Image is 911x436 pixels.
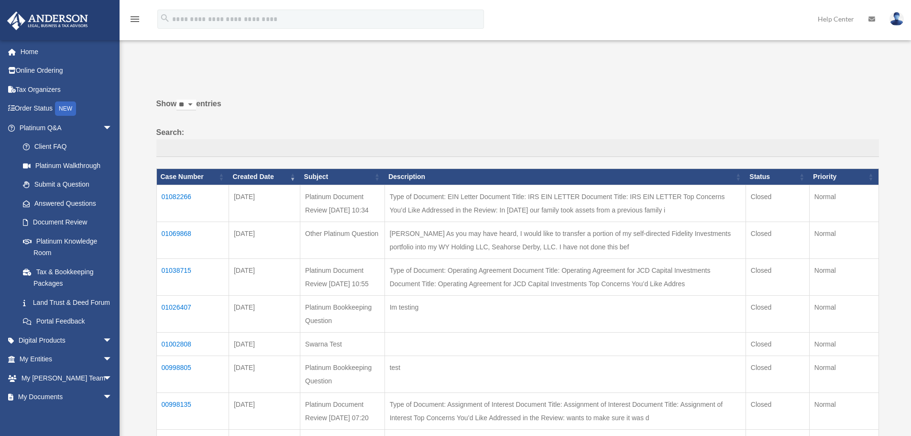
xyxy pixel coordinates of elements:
td: 01002808 [156,332,229,356]
td: Normal [809,258,878,295]
select: Showentries [176,100,196,111]
td: Type of Document: Operating Agreement Document Title: Operating Agreement for JCD Capital Investm... [384,258,746,295]
td: Closed [746,332,809,356]
a: Online Ordering [7,61,127,80]
a: Answered Questions [13,194,117,213]
a: Submit a Question [13,175,122,194]
a: Land Trust & Deed Forum [13,293,122,312]
td: Closed [746,356,809,392]
a: Home [7,42,127,61]
td: Platinum Bookkeeping Question [300,356,385,392]
img: Anderson Advisors Platinum Portal [4,11,91,30]
a: Portal Feedback [13,312,122,331]
td: [DATE] [229,392,300,429]
a: My Entitiesarrow_drop_down [7,350,127,369]
span: arrow_drop_down [103,118,122,138]
td: 01082266 [156,185,229,222]
span: arrow_drop_down [103,388,122,407]
td: Closed [746,295,809,332]
td: Normal [809,356,878,392]
label: Search: [156,126,879,157]
th: Description: activate to sort column ascending [384,169,746,185]
i: menu [129,13,141,25]
a: My Documentsarrow_drop_down [7,388,127,407]
td: Normal [809,332,878,356]
div: NEW [55,101,76,116]
a: Tax Organizers [7,80,127,99]
a: Platinum Walkthrough [13,156,122,175]
th: Case Number: activate to sort column ascending [156,169,229,185]
td: 00998805 [156,356,229,392]
td: Closed [746,258,809,295]
td: 00998135 [156,392,229,429]
td: Closed [746,222,809,258]
th: Status: activate to sort column ascending [746,169,809,185]
a: Order StatusNEW [7,99,127,119]
td: Normal [809,392,878,429]
td: Closed [746,392,809,429]
td: [PERSON_NAME] As you may have heard, I would like to transfer a portion of my self-directed Fidel... [384,222,746,258]
td: Normal [809,295,878,332]
td: Platinum Document Review [DATE] 10:34 [300,185,385,222]
span: arrow_drop_down [103,331,122,350]
td: Type of Document: Assignment of Interest Document Title: Assignment of Interest Document Title: A... [384,392,746,429]
td: 01069868 [156,222,229,258]
td: [DATE] [229,356,300,392]
th: Created Date: activate to sort column ascending [229,169,300,185]
td: Type of Document: EIN Letter Document Title: IRS EIN LETTER Document Title: IRS EIN LETTER Top Co... [384,185,746,222]
a: menu [129,17,141,25]
td: 01026407 [156,295,229,332]
th: Priority: activate to sort column ascending [809,169,878,185]
label: Show entries [156,97,879,120]
td: Platinum Document Review [DATE] 07:20 [300,392,385,429]
td: Closed [746,185,809,222]
td: [DATE] [229,222,300,258]
td: 01038715 [156,258,229,295]
td: test [384,356,746,392]
th: Subject: activate to sort column ascending [300,169,385,185]
a: Tax & Bookkeeping Packages [13,262,122,293]
i: search [160,13,170,23]
a: Document Review [13,213,122,232]
td: Normal [809,222,878,258]
a: Client FAQ [13,137,122,157]
img: User Pic [889,12,904,26]
input: Search: [156,139,879,157]
span: arrow_drop_down [103,369,122,388]
td: [DATE] [229,332,300,356]
td: Other Platinum Question [300,222,385,258]
a: Platinum Q&Aarrow_drop_down [7,118,122,137]
td: Normal [809,185,878,222]
a: Digital Productsarrow_drop_down [7,331,127,350]
td: [DATE] [229,185,300,222]
span: arrow_drop_down [103,350,122,369]
td: [DATE] [229,258,300,295]
td: Swarna Test [300,332,385,356]
td: Im testing [384,295,746,332]
td: [DATE] [229,295,300,332]
td: Platinum Document Review [DATE] 10:55 [300,258,385,295]
td: Platinum Bookkeeping Question [300,295,385,332]
a: Platinum Knowledge Room [13,232,122,262]
a: My [PERSON_NAME] Teamarrow_drop_down [7,369,127,388]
